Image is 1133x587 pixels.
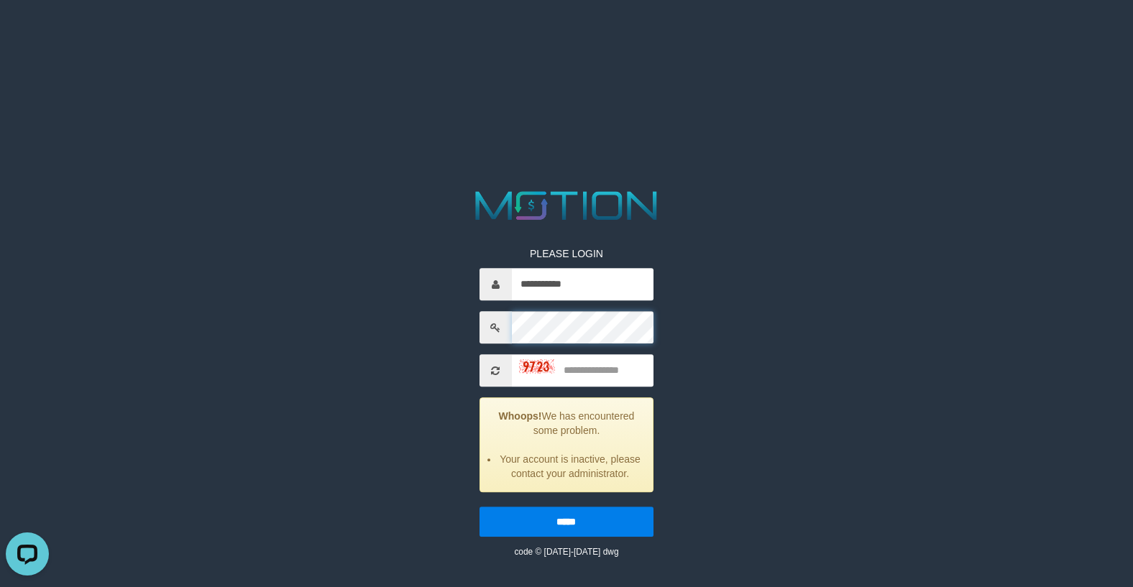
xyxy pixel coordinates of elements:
li: Your account is inactive, please contact your administrator. [498,453,643,481]
div: We has encountered some problem. [480,398,654,493]
button: Open LiveChat chat widget [6,6,49,49]
small: code © [DATE]-[DATE] dwg [514,547,618,558]
p: PLEASE LOGIN [480,247,654,262]
img: captcha [519,359,555,374]
strong: Whoops! [499,411,542,422]
img: MOTION_logo.png [467,186,666,225]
